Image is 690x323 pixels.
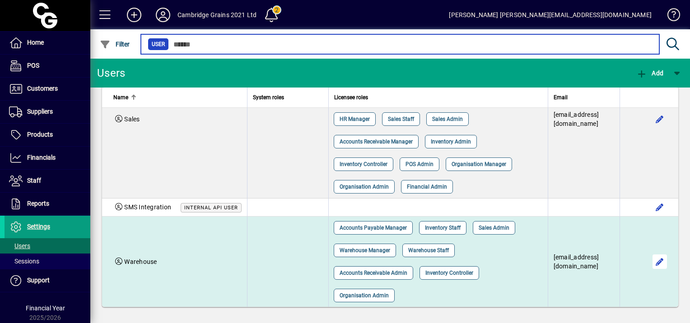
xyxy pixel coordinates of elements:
button: Filter [98,36,132,52]
span: Accounts Receivable Manager [340,137,413,146]
span: Sales [124,115,140,123]
span: Warehouse [124,258,157,265]
span: Inventory Controller [340,160,387,169]
span: Accounts Receivable Admin [340,268,407,277]
span: Inventory Controller [425,268,473,277]
span: Staff [27,177,41,184]
button: Edit [653,254,667,269]
div: [PERSON_NAME] [PERSON_NAME][EMAIL_ADDRESS][DOMAIN_NAME] [449,8,652,22]
span: Add [636,69,663,77]
span: Users [9,242,30,249]
span: Support [27,277,50,284]
a: Support [5,269,90,292]
div: Cambridge Grains 2021 Ltd [177,8,256,22]
span: Inventory Staff [425,223,461,232]
a: Reports [5,193,90,215]
a: Suppliers [5,101,90,123]
span: HR Manager [340,115,370,124]
span: Products [27,131,53,138]
span: Organisation Manager [452,160,506,169]
a: Staff [5,170,90,192]
a: Financials [5,147,90,169]
span: Warehouse Staff [408,246,449,255]
button: Add [120,7,149,23]
a: Sessions [5,254,90,269]
span: Warehouse Manager [340,246,390,255]
span: User [152,40,165,49]
div: Name [113,92,242,102]
span: System roles [253,92,284,102]
a: POS [5,55,90,77]
span: Inventory Admin [431,137,471,146]
a: Customers [5,78,90,100]
button: Edit [653,200,667,215]
span: Name [113,92,128,102]
span: Suppliers [27,108,53,115]
span: Customers [27,85,58,92]
span: Financial Admin [407,182,447,191]
span: POS Admin [406,160,434,169]
span: SMS Integration [124,203,171,211]
span: Financial Year [26,305,65,312]
span: Sales Admin [432,115,463,124]
span: Accounts Payable Manager [340,223,407,232]
span: Settings [27,223,50,230]
a: Home [5,32,90,54]
span: Home [27,39,44,46]
button: Add [634,65,666,81]
button: Profile [149,7,177,23]
a: Knowledge Base [661,2,679,31]
span: Internal API user [184,205,238,211]
span: Sessions [9,258,39,265]
a: Users [5,238,90,254]
button: Edit [653,112,667,126]
span: Licensee roles [334,92,368,102]
a: Products [5,124,90,146]
span: [EMAIL_ADDRESS][DOMAIN_NAME] [554,111,599,127]
span: Sales Admin [479,223,509,232]
span: POS [27,62,39,69]
span: Financials [27,154,56,161]
span: Sales Staff [388,115,414,124]
span: Filter [100,41,130,48]
span: Reports [27,200,49,207]
span: Organisation Admin [340,291,389,300]
span: Organisation Admin [340,182,389,191]
span: Email [554,92,568,102]
span: [EMAIL_ADDRESS][DOMAIN_NAME] [554,254,599,270]
div: Users [97,66,135,80]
